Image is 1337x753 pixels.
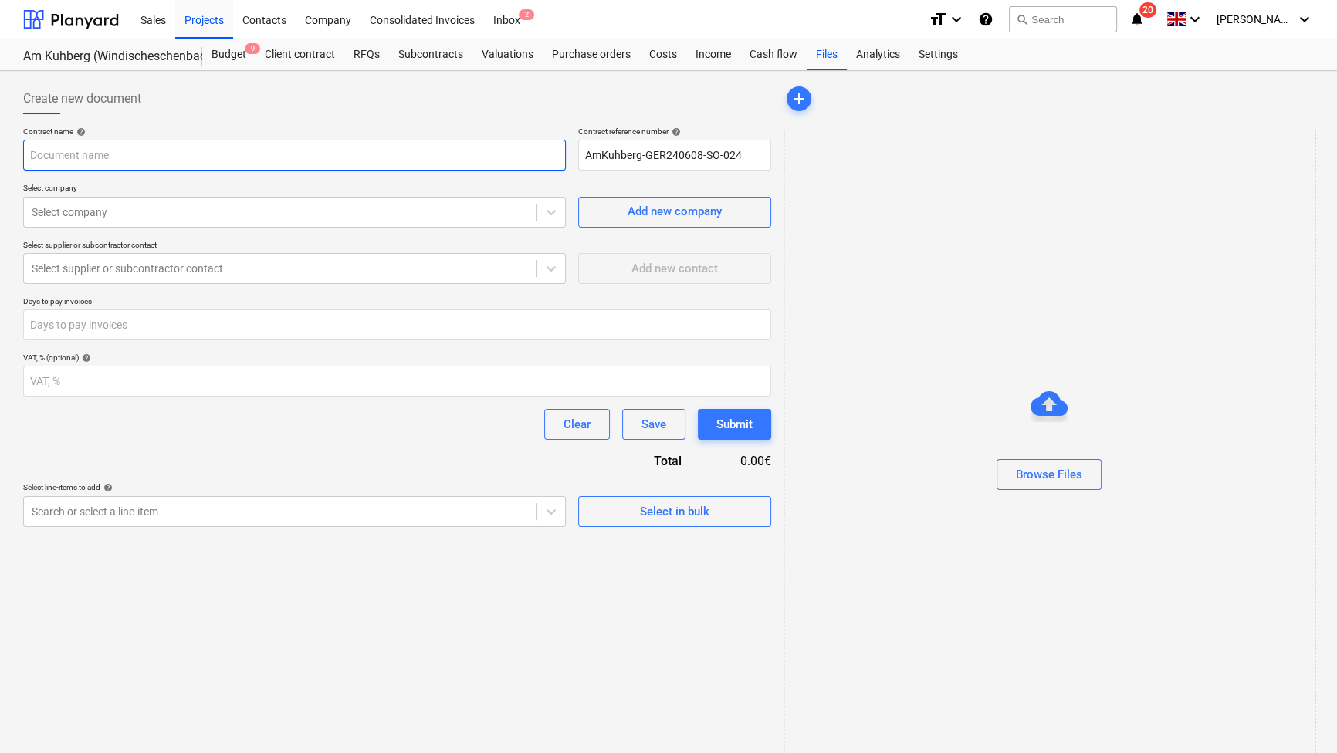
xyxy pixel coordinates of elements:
[23,296,771,309] p: Days to pay invoices
[640,39,686,70] a: Costs
[23,366,771,397] input: VAT, %
[23,127,566,137] div: Contract name
[23,140,566,171] input: Document name
[578,197,771,228] button: Add new company
[1016,464,1082,485] div: Browse Files
[23,89,141,108] span: Create new document
[578,127,771,137] div: Contract reference number
[578,496,771,527] button: Select in bulk
[686,39,740,70] a: Income
[23,49,184,65] div: Am Kuhberg (Windischeschenbach)
[570,452,706,470] div: Total
[202,39,256,70] a: Budget9
[202,39,256,70] div: Budget
[740,39,807,70] a: Cash flow
[256,39,344,70] a: Client contract
[23,183,566,196] p: Select company
[668,127,681,137] span: help
[544,409,610,440] button: Clear
[245,43,260,54] span: 9
[706,452,771,470] div: 0.00€
[909,39,967,70] a: Settings
[344,39,389,70] a: RFQs
[519,9,534,20] span: 2
[716,414,753,434] div: Submit
[79,353,91,363] span: help
[389,39,472,70] a: Subcontracts
[23,482,566,492] div: Select line-items to add
[641,414,666,434] div: Save
[997,459,1102,490] button: Browse Files
[847,39,909,70] a: Analytics
[622,409,685,440] button: Save
[23,353,771,363] div: VAT, % (optional)
[100,483,113,492] span: help
[698,409,771,440] button: Submit
[23,240,566,253] p: Select supplier or subcontractor contact
[543,39,640,70] a: Purchase orders
[790,89,808,108] span: add
[73,127,86,137] span: help
[640,501,709,522] div: Select in bulk
[578,140,771,171] input: Reference number
[472,39,543,70] a: Valuations
[564,414,591,434] div: Clear
[807,39,847,70] a: Files
[628,201,722,221] div: Add new company
[23,309,771,340] input: Days to pay invoices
